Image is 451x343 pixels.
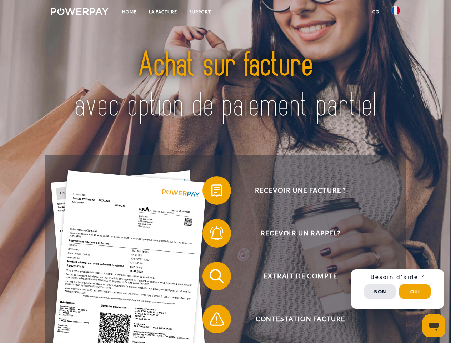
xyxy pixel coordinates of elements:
button: Extrait de compte [202,262,388,290]
span: Recevoir un rappel? [213,219,388,248]
iframe: Bouton de lancement de la fenêtre de messagerie [422,314,445,337]
img: qb_warning.svg [208,310,226,328]
a: LA FACTURE [143,5,183,18]
a: Support [183,5,217,18]
span: Extrait de compte [213,262,388,290]
img: fr [391,6,400,15]
div: Schnellhilfe [351,269,444,309]
img: title-powerpay_fr.svg [68,34,383,137]
img: qb_bell.svg [208,224,226,242]
span: Recevoir une facture ? [213,176,388,205]
button: Recevoir un rappel? [202,219,388,248]
button: Recevoir une facture ? [202,176,388,205]
button: Non [364,284,396,299]
a: Home [116,5,143,18]
a: CG [366,5,385,18]
img: logo-powerpay-white.svg [51,8,109,15]
img: qb_bill.svg [208,182,226,199]
img: qb_search.svg [208,267,226,285]
h3: Besoin d’aide ? [355,274,440,281]
button: Contestation Facture [202,305,388,333]
span: Contestation Facture [213,305,388,333]
button: Oui [399,284,431,299]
